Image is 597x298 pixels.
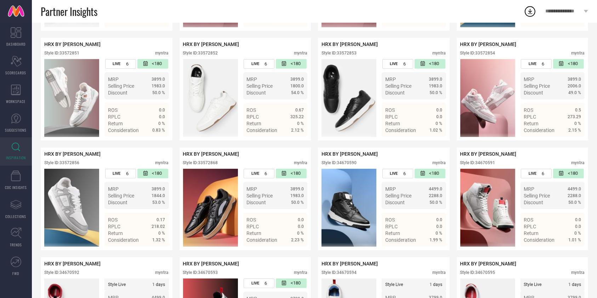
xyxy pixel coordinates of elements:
[568,187,581,191] span: 4499.0
[524,282,542,287] span: Style Live
[429,77,443,82] span: 3899.0
[247,217,256,223] span: ROS
[460,41,517,47] span: HRX BY [PERSON_NAME]
[291,171,301,177] span: <180
[290,187,304,191] span: 3899.0
[575,224,581,229] span: 0.0
[5,185,27,190] span: CDC INSIGHTS
[290,114,304,119] span: 325.22
[322,261,378,267] span: HRX BY [PERSON_NAME]
[183,151,239,157] span: HRX BY [PERSON_NAME]
[108,107,118,113] span: ROS
[247,107,256,113] span: ROS
[460,51,495,56] div: Style ID: 33572854
[524,127,555,133] span: Consideration
[291,128,304,133] span: 2.12 %
[247,121,262,126] span: Return
[542,61,544,67] span: 6
[565,30,581,36] span: Details
[153,200,165,205] span: 53.0 %
[568,171,578,177] span: <180
[382,59,413,69] div: Number of days the style has been live on the platform
[247,90,266,96] span: Discount
[568,200,581,205] span: 50.0 %
[153,282,155,287] span: 1
[251,281,259,286] span: LIVE
[244,279,274,288] div: Number of days the style has been live on the platform
[294,51,307,56] div: myntra
[137,59,168,69] div: Number of days since the style was first listed on the platform
[430,282,443,287] span: days
[291,90,304,95] span: 54.0 %
[429,61,439,67] span: <180
[460,169,515,247] div: Click to view image
[251,171,259,176] span: LIVE
[44,261,101,267] span: HRX BY [PERSON_NAME]
[183,59,238,137] img: Style preview image
[41,4,97,19] span: Partner Insights
[524,90,544,96] span: Discount
[382,169,413,178] div: Number of days the style has been live on the platform
[322,151,378,157] span: HRX BY [PERSON_NAME]
[553,169,584,178] div: Number of days since the style was first listed on the platform
[403,61,406,67] span: 6
[247,230,262,236] span: Return
[385,237,416,243] span: Consideration
[290,84,304,88] span: 1800.0
[436,121,443,126] span: 0 %
[155,51,169,56] div: myntra
[297,231,304,236] span: 0 %
[430,90,443,95] span: 50.0 %
[183,51,218,56] div: Style ID: 33572852
[183,261,239,267] span: HRX BY [PERSON_NAME]
[6,70,27,75] span: SCORECARDS
[433,160,446,165] div: myntra
[153,128,165,133] span: 0.83 %
[524,76,535,82] span: MRP
[152,224,165,229] span: 218.02
[298,217,304,222] span: 0.0
[437,108,443,113] span: 0.0
[297,121,304,126] span: 0 %
[108,200,127,205] span: Discount
[524,107,534,113] span: ROS
[251,62,259,66] span: LIVE
[568,90,581,95] span: 49.0 %
[385,186,396,192] span: MRP
[460,261,517,267] span: HRX BY [PERSON_NAME]
[152,171,162,177] span: <180
[108,230,123,236] span: Return
[575,217,581,222] span: 0.0
[433,51,446,56] div: myntra
[429,171,439,177] span: <180
[288,30,304,36] span: Details
[108,193,134,199] span: Selling Price
[294,270,307,275] div: myntra
[294,160,307,165] div: myntra
[13,271,19,276] span: FWD
[524,230,539,236] span: Return
[105,59,136,69] div: Number of days the style has been live on the platform
[6,155,26,160] span: INSPIRATION
[571,270,585,275] div: myntra
[385,282,403,287] span: Style Live
[565,140,581,146] span: Details
[290,193,304,198] span: 1983.0
[568,114,581,119] span: 273.29
[288,140,304,146] span: Details
[108,186,119,192] span: MRP
[281,140,304,146] a: Details
[247,200,266,205] span: Discount
[6,41,25,47] span: DASHBOARD
[403,171,406,176] span: 6
[558,30,581,36] a: Details
[108,76,119,82] span: MRP
[153,282,165,287] span: days
[390,62,398,66] span: LIVE
[159,121,165,126] span: 0 %
[322,41,378,47] span: HRX BY [PERSON_NAME]
[430,282,432,287] span: 1
[10,242,22,247] span: TRENDS
[427,30,443,36] span: Details
[291,280,301,286] span: <180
